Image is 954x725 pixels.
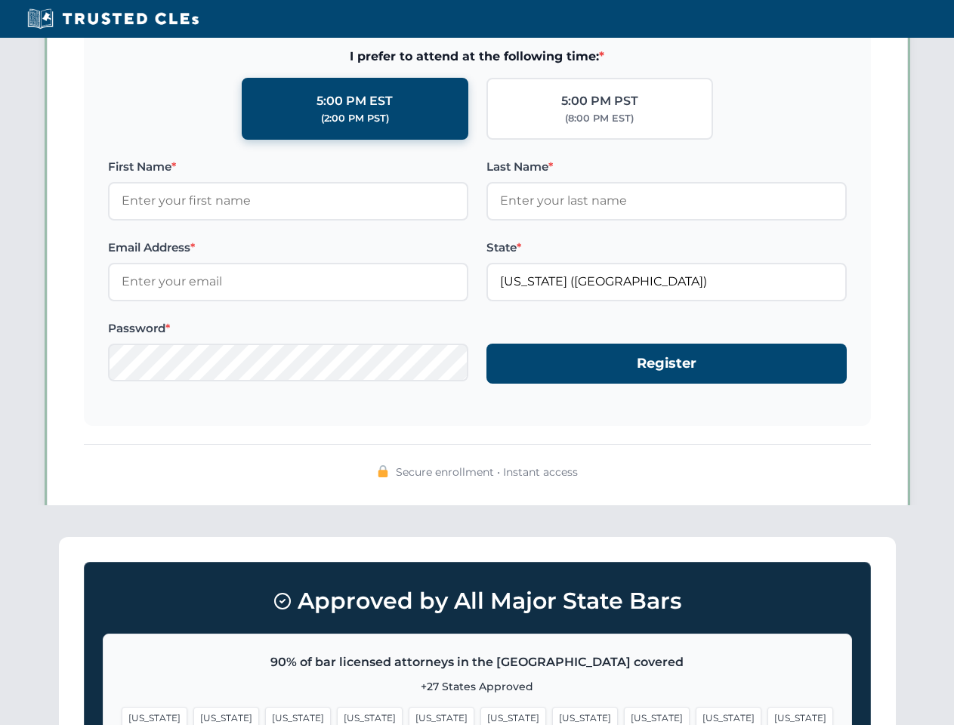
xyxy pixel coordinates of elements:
[486,182,847,220] input: Enter your last name
[108,239,468,257] label: Email Address
[108,47,847,66] span: I prefer to attend at the following time:
[108,319,468,338] label: Password
[561,91,638,111] div: 5:00 PM PST
[565,111,634,126] div: (8:00 PM EST)
[486,158,847,176] label: Last Name
[103,581,852,622] h3: Approved by All Major State Bars
[321,111,389,126] div: (2:00 PM PST)
[377,465,389,477] img: 🔒
[396,464,578,480] span: Secure enrollment • Instant access
[486,344,847,384] button: Register
[108,263,468,301] input: Enter your email
[486,263,847,301] input: Florida (FL)
[108,158,468,176] label: First Name
[23,8,203,30] img: Trusted CLEs
[486,239,847,257] label: State
[108,182,468,220] input: Enter your first name
[122,678,833,695] p: +27 States Approved
[122,652,833,672] p: 90% of bar licensed attorneys in the [GEOGRAPHIC_DATA] covered
[316,91,393,111] div: 5:00 PM EST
